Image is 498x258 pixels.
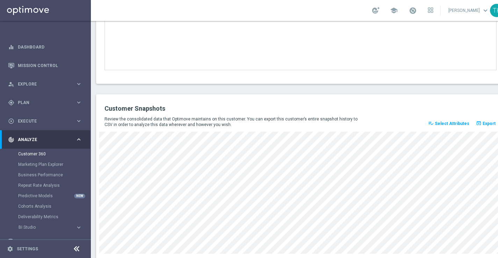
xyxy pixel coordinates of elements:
[8,239,75,245] div: Data Studio
[8,118,82,124] button: play_circle_outline Execute keyboard_arrow_right
[18,151,73,157] a: Customer 360
[448,5,490,16] a: [PERSON_NAME]keyboard_arrow_down
[8,44,82,50] button: equalizer Dashboard
[74,194,85,198] div: NEW
[18,82,75,86] span: Explore
[8,137,82,142] button: track_changes Analyze keyboard_arrow_right
[8,38,82,56] div: Dashboard
[18,101,75,105] span: Plan
[18,183,73,188] a: Repeat Rate Analysis
[104,104,295,113] h2: Customer Snapshots
[8,63,82,68] button: Mission Control
[18,172,73,178] a: Business Performance
[8,137,75,143] div: Analyze
[8,81,82,87] button: person_search Explore keyboard_arrow_right
[18,162,73,167] a: Marketing Plan Explorer
[476,120,482,126] i: open_in_browser
[18,138,75,142] span: Analyze
[18,170,90,180] div: Business Performance
[8,81,14,87] i: person_search
[18,38,82,56] a: Dashboard
[7,246,13,252] i: settings
[75,224,82,231] i: keyboard_arrow_right
[18,212,90,222] div: Deliverability Metrics
[18,193,73,199] a: Predictive Models
[8,99,75,106] div: Plan
[18,149,90,159] div: Customer 360
[75,136,82,143] i: keyboard_arrow_right
[8,44,14,50] i: equalizer
[19,225,68,229] span: BI Studio
[435,121,469,126] span: Select Attributes
[104,116,362,127] p: Review the consolidated data that Optimove maintains on this customer. You can export this custom...
[8,81,75,87] div: Explore
[475,119,497,128] button: open_in_browser Export
[8,239,82,245] button: Data Studio keyboard_arrow_right
[8,118,14,124] i: play_circle_outline
[75,238,82,245] i: keyboard_arrow_right
[18,191,90,201] div: Predictive Models
[18,201,90,212] div: Cohorts Analysis
[8,99,14,106] i: gps_fixed
[18,204,73,209] a: Cohorts Analysis
[18,56,82,75] a: Mission Control
[8,118,75,124] div: Execute
[8,137,14,143] i: track_changes
[8,100,82,105] button: gps_fixed Plan keyboard_arrow_right
[18,214,73,220] a: Deliverability Metrics
[8,56,82,75] div: Mission Control
[428,120,434,126] i: playlist_add_check
[18,224,82,230] button: BI Studio keyboard_arrow_right
[482,7,489,14] span: keyboard_arrow_down
[427,119,470,128] button: playlist_add_check Select Attributes
[18,180,90,191] div: Repeat Rate Analysis
[483,121,496,126] span: Export
[19,225,75,229] div: BI Studio
[18,119,75,123] span: Execute
[18,222,90,233] div: BI Studio
[75,99,82,106] i: keyboard_arrow_right
[390,7,398,14] span: school
[17,247,38,251] a: Settings
[75,118,82,124] i: keyboard_arrow_right
[75,81,82,87] i: keyboard_arrow_right
[18,159,90,170] div: Marketing Plan Explorer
